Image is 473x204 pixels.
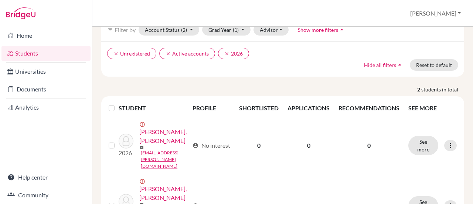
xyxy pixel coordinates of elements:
th: PROFILE [188,99,235,117]
button: clearUnregistered [107,48,156,59]
i: clear [224,51,229,56]
a: Community [1,188,91,203]
a: Universities [1,64,91,79]
td: 0 [235,117,283,174]
button: Show more filtersarrow_drop_up [292,24,352,36]
img: Chwesiuk, Mateusz [119,134,133,148]
a: Students [1,46,91,61]
span: mail [139,146,144,150]
div: No interest [193,141,230,150]
button: clearActive accounts [159,48,215,59]
th: RECOMMENDATIONS [334,99,404,117]
i: filter_list [107,27,113,33]
img: Bridge-U [6,7,35,19]
button: Hide all filtersarrow_drop_up [358,59,410,71]
a: Help center [1,170,91,185]
th: SEE MORE [404,99,461,117]
p: 0 [338,141,399,150]
th: STUDENT [119,99,188,117]
span: account_circle [193,143,198,148]
i: clear [166,51,171,56]
span: Filter by [115,26,136,33]
span: error_outline [139,178,147,184]
span: error_outline [139,121,147,127]
i: arrow_drop_up [396,61,404,68]
span: (2) [181,27,187,33]
span: students in total [421,86,464,93]
strong: 2 [417,86,421,93]
a: [PERSON_NAME], [PERSON_NAME] [139,127,189,145]
button: Advisor [253,24,289,36]
a: Documents [1,82,91,97]
button: [PERSON_NAME] [407,6,464,20]
th: SHORTLISTED [235,99,283,117]
th: APPLICATIONS [283,99,334,117]
span: (1) [233,27,239,33]
a: Analytics [1,100,91,115]
button: Account Status(2) [139,24,199,36]
p: 2026 [119,148,133,157]
span: Hide all filters [364,62,396,68]
i: arrow_drop_up [338,26,346,33]
button: Reset to default [410,59,458,71]
a: Home [1,28,91,43]
button: Grad Year(1) [202,24,251,36]
td: 0 [283,117,334,174]
span: Show more filters [298,27,338,33]
button: See more [408,136,438,155]
a: [PERSON_NAME], [PERSON_NAME] [139,184,189,202]
i: clear [113,51,119,56]
a: [EMAIL_ADDRESS][PERSON_NAME][DOMAIN_NAME] [141,150,189,170]
button: clear2026 [218,48,249,59]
